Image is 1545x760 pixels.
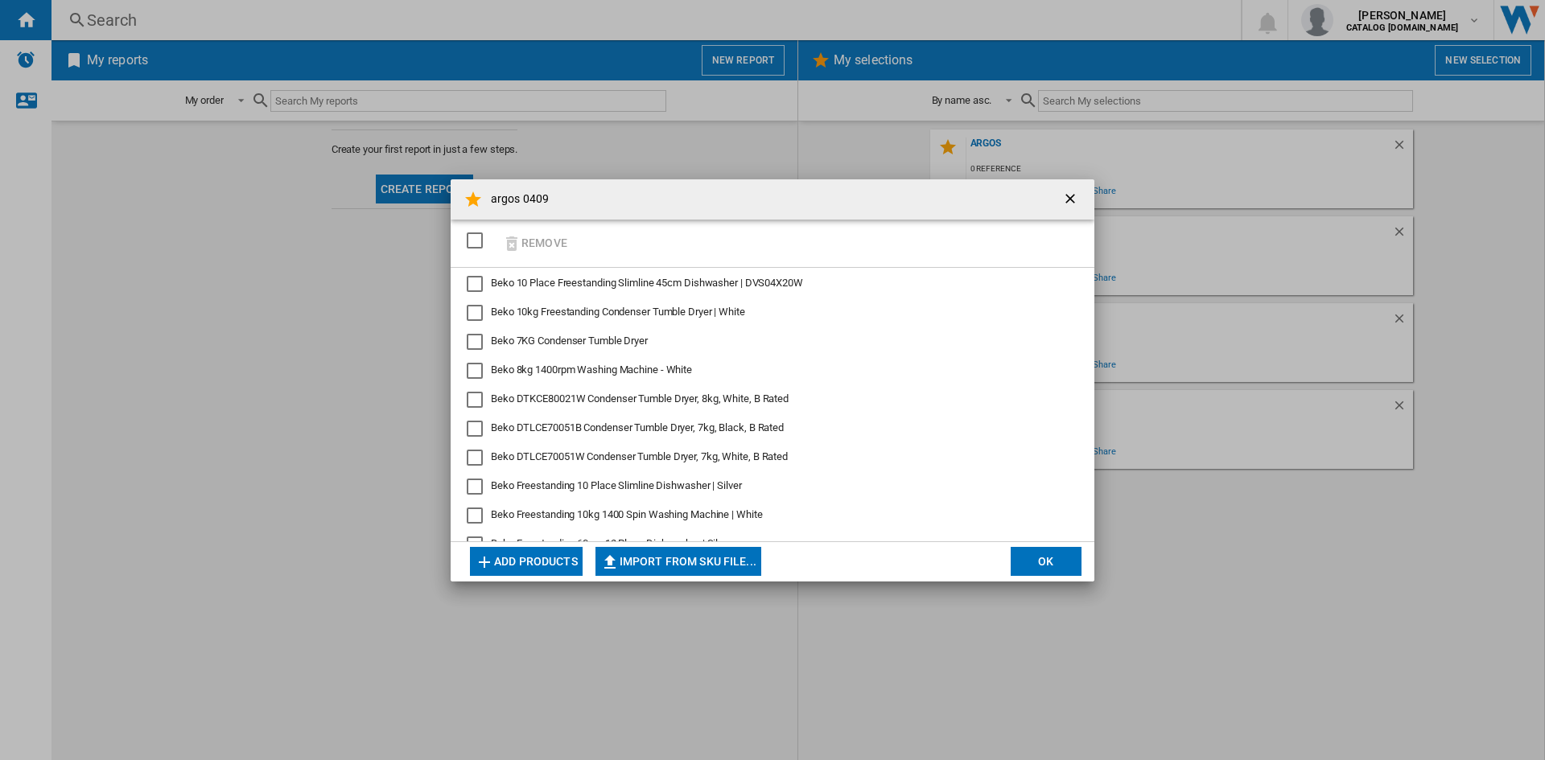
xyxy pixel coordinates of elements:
span: Beko DTKCE80021W Condenser Tumble Dryer, 8kg, White, B Rated [491,392,789,405]
button: OK [1011,547,1081,576]
md-checkbox: Beko DTLCE70051B Condenser Tumble Dryer, 7kg, Black, B Rated [467,421,1065,437]
button: Remove [497,224,572,262]
span: Beko DTLCE70051W Condenser Tumble Dryer, 7kg, White, B Rated [491,450,788,462]
md-checkbox: Beko Freestanding 60cm 13 Place Dishwasher | Silver [467,536,1065,553]
span: Beko 7KG Condenser Tumble Dryer [491,335,648,347]
span: Beko DTLCE70051B Condenser Tumble Dryer, 7kg, Black, B Rated [491,421,784,433]
md-checkbox: Beko 8kg 1400rpm Washing Machine - White [467,363,1065,379]
button: getI18NText('BUTTONS.CLOSE_DIALOG') [1056,183,1088,216]
span: Beko 10 Place Freestanding Slimline 45cm Dishwasher | DVS04X20W [491,277,803,289]
md-checkbox: Beko 10 Place Freestanding Slimline 45cm Dishwasher | DVS04X20W [467,276,1065,292]
button: Add products [470,547,583,576]
span: Beko Freestanding 10 Place Slimline Dishwasher | Silver [491,479,742,491]
md-checkbox: Beko 10kg Freestanding Condenser Tumble Dryer | White [467,305,1065,321]
md-checkbox: Beko DTKCE80021W Condenser Tumble Dryer, 8kg, White, B Rated [467,392,1065,408]
md-checkbox: Beko 7KG Condenser Tumble Dryer [467,334,1065,350]
md-checkbox: Beko Freestanding 10kg 1400 Spin Washing Machine | White [467,507,1065,524]
h4: argos 0409 [483,191,549,207]
span: Beko Freestanding 10kg 1400 Spin Washing Machine | White [491,508,762,520]
span: Beko 8kg 1400rpm Washing Machine - White [491,364,692,376]
md-checkbox: SELECTIONS.EDITION_POPUP.SELECT_DESELECT [467,228,491,254]
span: Beko 10kg Freestanding Condenser Tumble Dryer | White [491,306,745,318]
md-checkbox: Beko DTLCE70051W Condenser Tumble Dryer, 7kg, White, B Rated [467,450,1065,466]
button: Import from SKU file... [595,547,761,576]
ng-md-icon: getI18NText('BUTTONS.CLOSE_DIALOG') [1062,191,1081,210]
span: Beko Freestanding 60cm 13 Place Dishwasher | Silver [491,537,731,549]
md-checkbox: Beko Freestanding 10 Place Slimline Dishwasher | Silver [467,479,1065,495]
